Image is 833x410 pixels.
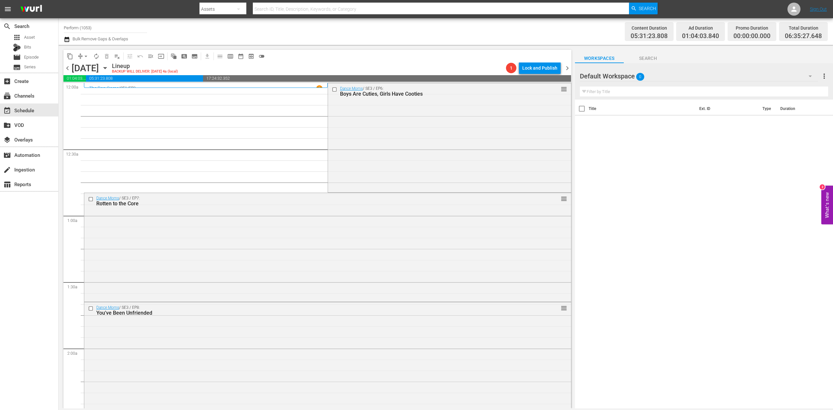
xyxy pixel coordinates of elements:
p: EP3 [129,86,136,90]
th: Duration [776,100,815,118]
span: Search [624,54,673,62]
div: / SE3 / EP7: [96,196,534,207]
a: The Rap Game [89,86,119,91]
span: Bits [24,44,31,50]
span: Remove Gaps & Overlaps [75,51,91,61]
span: chevron_left [63,64,72,72]
span: auto_awesome_motion_outlined [171,53,177,60]
span: subtitles_outlined [191,53,198,60]
span: Series [24,64,36,70]
span: 1 [506,65,516,71]
div: Lineup [112,62,178,70]
div: Total Duration [785,23,822,33]
span: apps [13,34,21,41]
div: Bits [13,44,21,51]
span: Month Calendar View [236,51,246,61]
span: Reports [3,181,11,188]
span: 01:04:03.840 [682,33,719,40]
button: more_vert [820,68,828,84]
span: Update Metadata from Key Asset [156,51,166,61]
span: subscriptions [3,92,11,100]
div: Ad Duration [682,23,719,33]
span: event_available [3,107,11,115]
span: movie [13,53,21,61]
span: input [158,53,164,60]
div: Promo Duration [733,23,771,33]
p: 1 [318,86,321,90]
a: Dance Moms [96,305,119,310]
span: playlist_remove_outlined [114,53,120,60]
span: reorder [561,305,567,312]
span: Asset [24,34,35,41]
span: toggle_off [258,53,265,60]
span: Loop Content [91,51,102,61]
span: arrow_drop_down [83,53,89,60]
span: reorder [561,86,567,93]
span: menu [4,5,12,13]
span: Copy Lineup [65,51,75,61]
div: BACKUP WILL DELIVER: [DATE] 4a (local) [112,70,178,74]
span: calendar_view_week_outlined [227,53,234,60]
button: Lock and Publish [519,62,561,74]
div: [DATE] [72,63,99,74]
a: Dance Moms [340,86,363,91]
span: search [3,22,11,30]
span: autorenew_outlined [93,53,100,60]
span: Overlays [3,136,11,144]
span: 01:04:03.840 [63,75,86,82]
span: Fill episodes with ad slates [145,51,156,61]
span: 05:31:23.808 [86,75,203,82]
span: Workspaces [575,54,624,62]
span: 00:00:00.000 [733,33,771,40]
span: content_copy [67,53,73,60]
span: more_vert [820,72,828,80]
span: 05:31:23.808 [631,33,668,40]
span: Create Series Block [189,51,200,61]
span: date_range_outlined [238,53,244,60]
div: Lock and Publish [522,62,557,74]
span: compress [77,53,84,60]
span: Create [3,77,11,85]
span: preview_outlined [248,53,254,60]
th: Type [758,100,776,118]
span: Clear Lineup [112,51,122,61]
th: Ext. ID [695,100,758,118]
span: subtitles [13,63,21,71]
span: Bulk Remove Gaps & Overlaps [72,36,128,41]
button: reorder [561,195,567,202]
span: Refresh All Search Blocks [166,50,179,62]
span: 0 [636,70,644,84]
div: Content Duration [631,23,668,33]
span: menu_open [147,53,154,60]
span: Download as CSV [200,50,212,62]
p: / [119,86,120,90]
span: VOD [3,121,11,129]
img: ans4CAIJ8jUAAAAAAAAAAAAAAAAAAAAAAAAgQb4GAAAAAAAAAAAAAAAAAAAAAAAAJMjXAAAAAAAAAAAAAAAAAAAAAAAAgAT5G... [16,2,47,17]
span: 17:24:32.352 [203,75,571,82]
th: Title [589,100,695,118]
span: create [3,166,11,174]
div: 2 [820,184,825,190]
button: reorder [561,305,567,311]
button: Search [629,3,658,14]
div: / SE3 / EP6: [340,86,536,97]
button: Open Feedback Widget [821,186,833,225]
span: Automation [3,151,11,159]
div: You've Been Unfriended [96,310,534,316]
span: 06:35:27.648 [785,33,822,40]
p: SE1 / [120,86,129,90]
span: Select an event to delete [102,51,112,61]
div: Rotten to the Core [96,200,534,207]
button: reorder [561,86,567,92]
a: Dance Moms [96,196,119,200]
span: Day Calendar View [212,50,225,62]
div: / SE3 / EP8: [96,305,534,316]
div: Default Workspace [580,67,818,85]
span: Episode [24,54,39,61]
span: pageview_outlined [181,53,187,60]
span: Week Calendar View [225,51,236,61]
div: Boys Are Cuties, Girls Have Cooties [340,91,536,97]
span: Search [639,3,656,14]
span: chevron_right [563,64,571,72]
